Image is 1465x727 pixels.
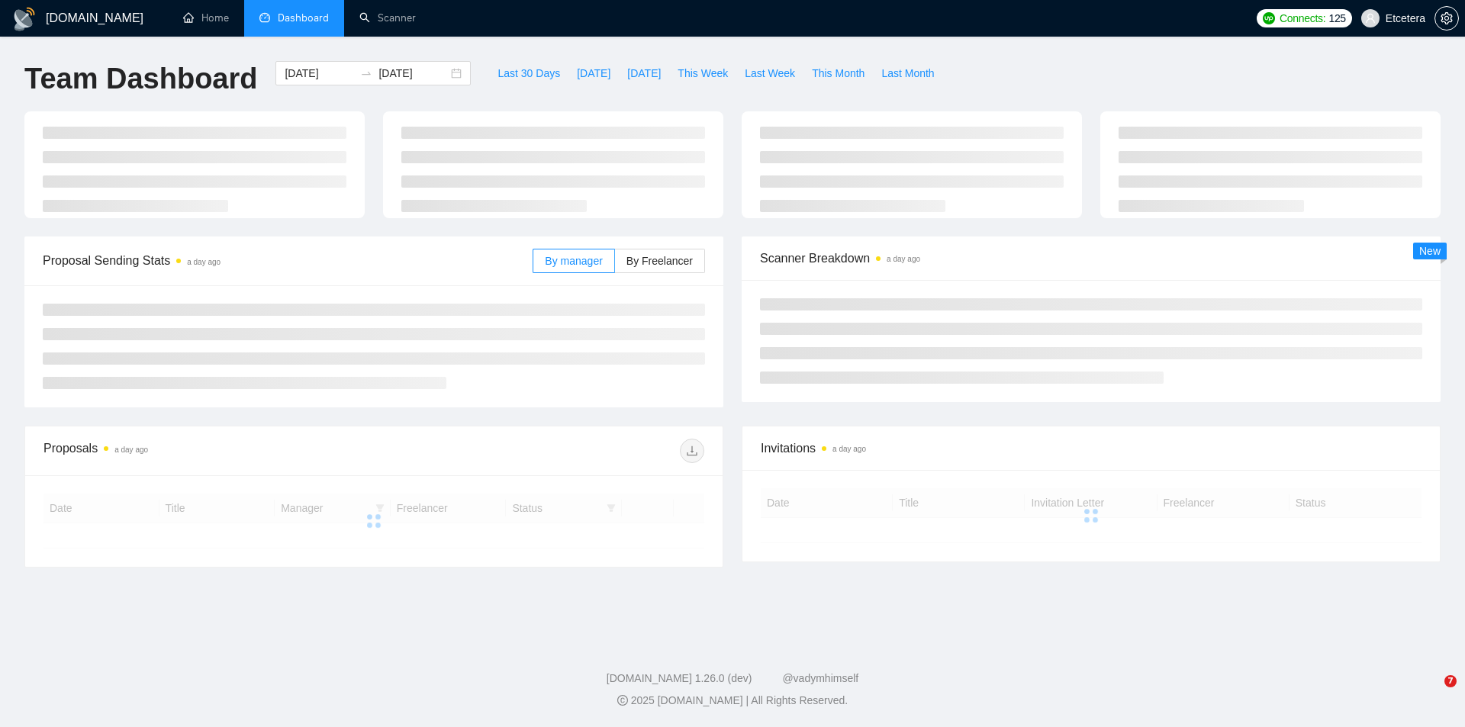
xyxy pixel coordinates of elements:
img: logo [12,7,37,31]
span: Invitations [761,439,1422,458]
button: Last Week [736,61,803,85]
span: 7 [1444,675,1457,687]
input: End date [378,65,448,82]
span: New [1419,245,1441,257]
button: Last Month [873,61,942,85]
button: This Week [669,61,736,85]
span: dashboard [259,12,270,23]
span: to [360,67,372,79]
button: Last 30 Days [489,61,568,85]
span: This Week [678,65,728,82]
a: [DOMAIN_NAME] 1.26.0 (dev) [607,672,752,684]
time: a day ago [832,445,866,453]
iframe: Intercom live chat [1413,675,1450,712]
span: Scanner Breakdown [760,249,1422,268]
time: a day ago [887,255,920,263]
a: searchScanner [359,11,416,24]
div: 2025 [DOMAIN_NAME] | All Rights Reserved. [12,693,1453,709]
span: Last 30 Days [497,65,560,82]
span: user [1365,13,1376,24]
input: Start date [285,65,354,82]
div: Proposals [43,439,374,463]
span: [DATE] [577,65,610,82]
span: This Month [812,65,865,82]
img: upwork-logo.png [1263,12,1275,24]
span: Proposal Sending Stats [43,251,533,270]
a: @vadymhimself [782,672,858,684]
span: By manager [545,255,602,267]
time: a day ago [114,446,148,454]
button: setting [1434,6,1459,31]
span: Last Week [745,65,795,82]
h1: Team Dashboard [24,61,257,97]
button: [DATE] [619,61,669,85]
a: setting [1434,12,1459,24]
span: setting [1435,12,1458,24]
a: homeHome [183,11,229,24]
span: By Freelancer [626,255,693,267]
span: copyright [617,695,628,706]
span: Last Month [881,65,934,82]
span: swap-right [360,67,372,79]
time: a day ago [187,258,221,266]
button: This Month [803,61,873,85]
button: [DATE] [568,61,619,85]
span: 125 [1328,10,1345,27]
span: [DATE] [627,65,661,82]
span: Connects: [1280,10,1325,27]
span: Dashboard [278,11,329,24]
